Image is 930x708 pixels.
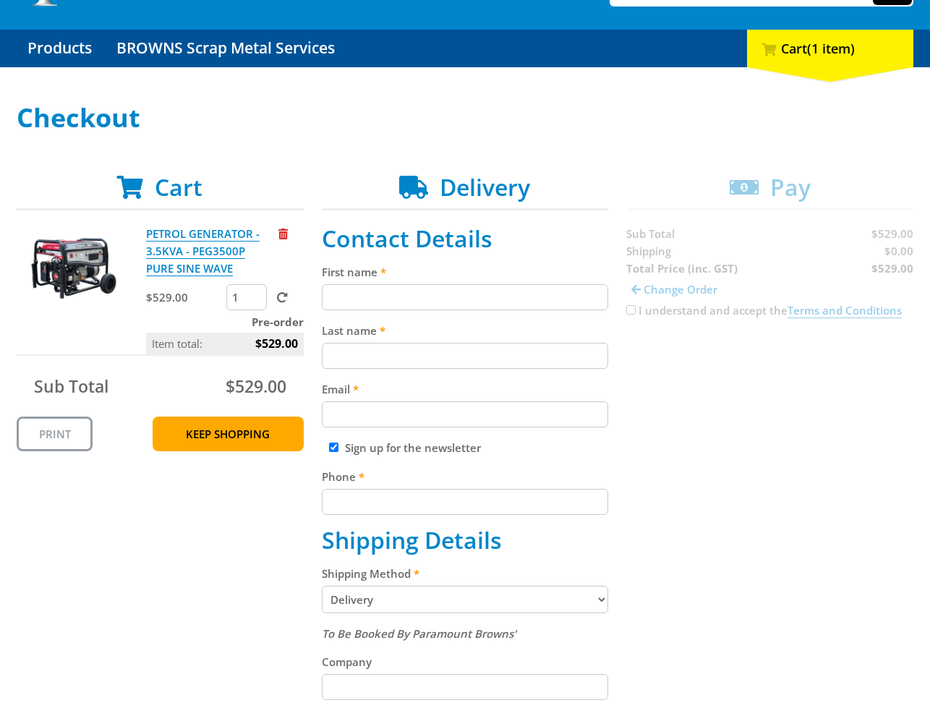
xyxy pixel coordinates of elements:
[255,333,298,354] span: $529.00
[146,313,304,330] p: Pre-order
[747,30,913,67] div: Cart
[278,226,288,241] a: Remove from cart
[146,333,304,354] p: Item total:
[146,226,260,276] a: PETROL GENERATOR - 3.5KVA - PEG3500P PURE SINE WAVE
[345,440,481,455] label: Sign up for the newsletter
[155,171,202,202] span: Cart
[226,375,286,398] span: $529.00
[322,565,609,582] label: Shipping Method
[30,225,117,312] img: PETROL GENERATOR - 3.5KVA - PEG3500P PURE SINE WAVE
[807,40,855,57] span: (1 item)
[322,626,516,641] em: To Be Booked By Paramount Browns'
[146,289,223,306] p: $529.00
[322,225,609,252] h2: Contact Details
[322,284,609,310] input: Please enter your first name.
[17,103,913,132] h1: Checkout
[322,489,609,515] input: Please enter your telephone number.
[322,322,609,339] label: Last name
[322,586,609,613] select: Please select a shipping method.
[440,171,530,202] span: Delivery
[322,468,609,485] label: Phone
[322,343,609,369] input: Please enter your last name.
[322,263,609,281] label: First name
[322,380,609,398] label: Email
[106,30,346,67] a: Go to the BROWNS Scrap Metal Services page
[322,526,609,554] h2: Shipping Details
[153,417,304,451] a: Keep Shopping
[322,401,609,427] input: Please enter your email address.
[34,375,108,398] span: Sub Total
[17,417,93,451] a: Print
[17,30,103,67] a: Go to the Products page
[322,653,609,670] label: Company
